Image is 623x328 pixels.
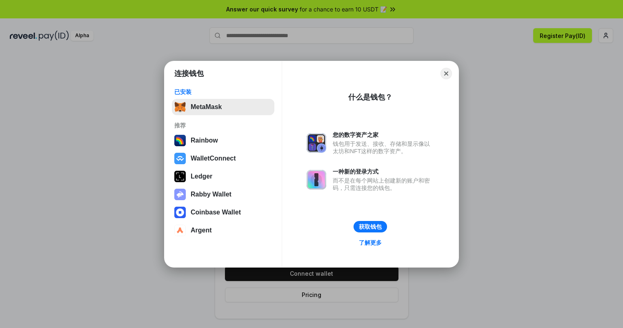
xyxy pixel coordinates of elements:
img: svg+xml,%3Csvg%20xmlns%3D%22http%3A%2F%2Fwww.w3.org%2F2000%2Fsvg%22%20fill%3D%22none%22%20viewBox... [307,133,326,153]
button: 获取钱包 [354,221,387,232]
img: svg+xml,%3Csvg%20width%3D%22120%22%20height%3D%22120%22%20viewBox%3D%220%200%20120%20120%22%20fil... [174,135,186,146]
div: Argent [191,227,212,234]
div: 什么是钱包？ [348,92,392,102]
img: svg+xml,%3Csvg%20xmlns%3D%22http%3A%2F%2Fwww.w3.org%2F2000%2Fsvg%22%20width%3D%2228%22%20height%3... [174,171,186,182]
div: 一种新的登录方式 [333,168,434,175]
img: svg+xml,%3Csvg%20width%3D%2228%22%20height%3D%2228%22%20viewBox%3D%220%200%2028%2028%22%20fill%3D... [174,207,186,218]
button: WalletConnect [172,150,274,167]
button: Rainbow [172,132,274,149]
div: Coinbase Wallet [191,209,241,216]
div: Ledger [191,173,212,180]
div: 推荐 [174,122,272,129]
h1: 连接钱包 [174,69,204,78]
div: Rainbow [191,137,218,144]
img: svg+xml,%3Csvg%20width%3D%2228%22%20height%3D%2228%22%20viewBox%3D%220%200%2028%2028%22%20fill%3D... [174,225,186,236]
button: Ledger [172,168,274,185]
img: svg+xml,%3Csvg%20width%3D%2228%22%20height%3D%2228%22%20viewBox%3D%220%200%2028%2028%22%20fill%3D... [174,153,186,164]
button: Close [441,68,452,79]
div: 了解更多 [359,239,382,246]
div: 钱包用于发送、接收、存储和显示像以太坊和NFT这样的数字资产。 [333,140,434,155]
div: WalletConnect [191,155,236,162]
div: 获取钱包 [359,223,382,230]
button: MetaMask [172,99,274,115]
button: Coinbase Wallet [172,204,274,221]
img: svg+xml,%3Csvg%20xmlns%3D%22http%3A%2F%2Fwww.w3.org%2F2000%2Fsvg%22%20fill%3D%22none%22%20viewBox... [307,170,326,190]
div: Rabby Wallet [191,191,231,198]
div: 已安装 [174,88,272,96]
button: Rabby Wallet [172,186,274,203]
img: svg+xml,%3Csvg%20xmlns%3D%22http%3A%2F%2Fwww.w3.org%2F2000%2Fsvg%22%20fill%3D%22none%22%20viewBox... [174,189,186,200]
a: 了解更多 [354,237,387,248]
button: Argent [172,222,274,239]
div: 您的数字资产之家 [333,131,434,138]
img: svg+xml,%3Csvg%20fill%3D%22none%22%20height%3D%2233%22%20viewBox%3D%220%200%2035%2033%22%20width%... [174,101,186,113]
div: MetaMask [191,103,222,111]
div: 而不是在每个网站上创建新的账户和密码，只需连接您的钱包。 [333,177,434,192]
